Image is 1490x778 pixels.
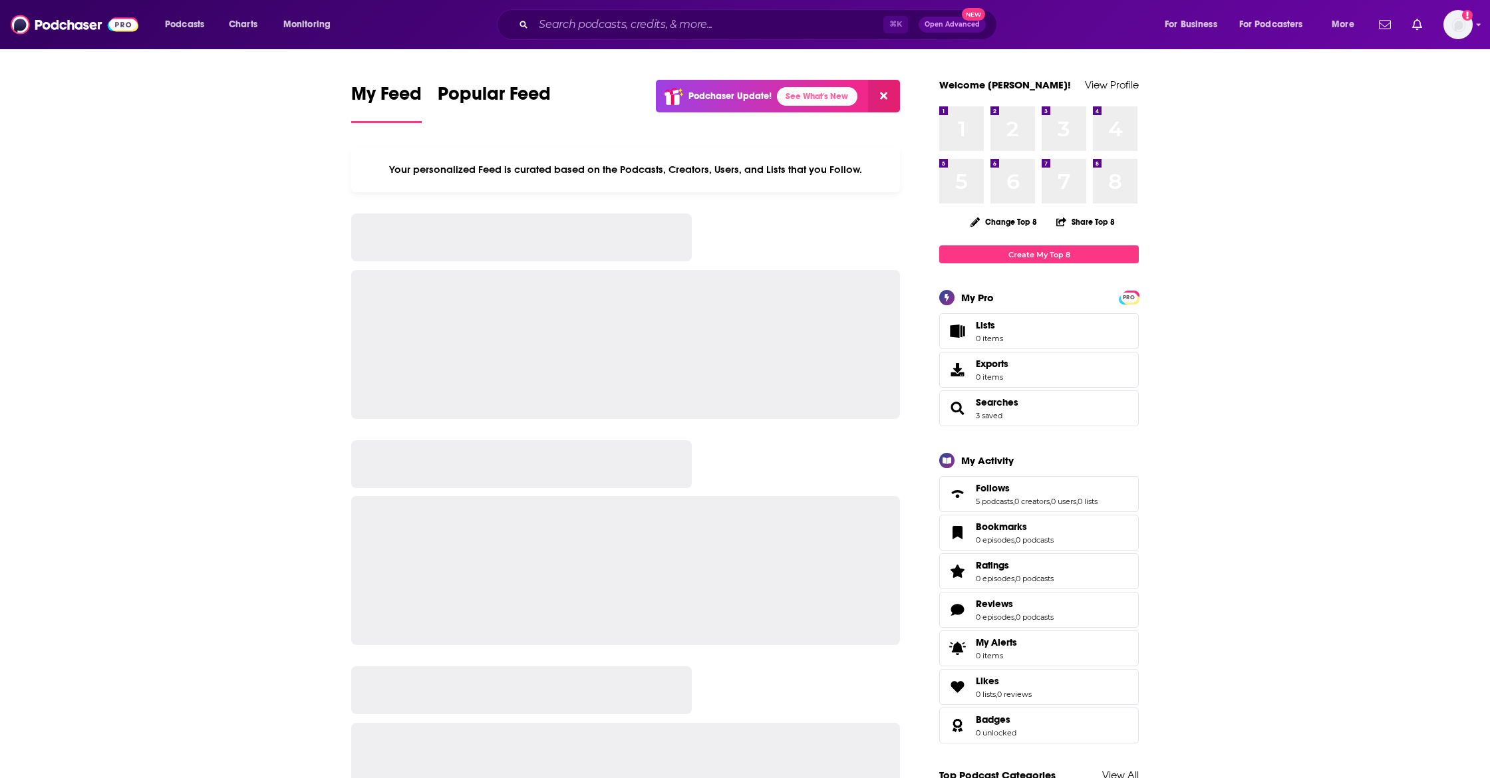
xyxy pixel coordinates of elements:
span: Bookmarks [976,521,1027,533]
button: Change Top 8 [963,213,1045,230]
span: Logged in as sarahhallprinc [1443,10,1473,39]
button: open menu [156,14,222,35]
a: 0 reviews [997,690,1032,699]
span: New [962,8,986,21]
span: Badges [939,708,1139,743]
a: Badges [976,713,1016,725]
a: Badges [944,716,970,735]
a: 0 lists [1078,497,1098,506]
a: 0 episodes [976,574,1014,583]
span: Open Advanced [925,21,980,28]
a: Likes [976,675,1032,687]
span: Monitoring [283,15,331,34]
a: 0 podcasts [1016,612,1054,622]
div: Search podcasts, credits, & more... [510,9,1010,40]
span: My Alerts [976,636,1017,648]
a: Create My Top 8 [939,245,1139,263]
span: Likes [939,669,1139,705]
span: Reviews [939,592,1139,628]
a: Follows [976,482,1098,494]
button: open menu [274,14,348,35]
div: Your personalized Feed is curated based on the Podcasts, Creators, Users, and Lists that you Follow. [351,147,900,192]
span: , [996,690,997,699]
a: Bookmarks [976,521,1054,533]
a: 0 episodes [976,535,1014,545]
a: My Feed [351,82,422,123]
a: Bookmarks [944,523,970,542]
svg: Add a profile image [1462,10,1473,21]
a: View Profile [1085,78,1139,91]
span: Lists [976,319,995,331]
span: , [1014,535,1016,545]
div: My Activity [961,454,1014,467]
a: Show notifications dropdown [1407,13,1427,36]
span: 0 items [976,372,1008,382]
a: Ratings [976,559,1054,571]
span: Lists [944,322,970,340]
span: For Podcasters [1239,15,1303,34]
span: Bookmarks [939,515,1139,551]
button: open menu [1155,14,1234,35]
span: Popular Feed [438,82,551,113]
a: My Alerts [939,630,1139,666]
button: Show profile menu [1443,10,1473,39]
button: Open AdvancedNew [919,17,986,33]
span: , [1014,612,1016,622]
span: 0 items [976,334,1003,343]
a: See What's New [777,87,857,106]
a: 0 users [1051,497,1076,506]
button: open menu [1231,14,1322,35]
span: Reviews [976,598,1013,610]
a: Likes [944,678,970,696]
span: Ratings [939,553,1139,589]
span: ⌘ K [883,16,908,33]
span: More [1332,15,1354,34]
span: For Business [1165,15,1217,34]
span: Podcasts [165,15,204,34]
a: Reviews [944,600,970,619]
a: Follows [944,485,970,503]
button: Share Top 8 [1056,209,1116,235]
a: 5 podcasts [976,497,1013,506]
a: 0 creators [1014,497,1050,506]
span: , [1013,497,1014,506]
img: Podchaser - Follow, Share and Rate Podcasts [11,12,138,37]
a: Searches [944,399,970,418]
a: 0 podcasts [1016,574,1054,583]
span: Charts [229,15,257,34]
a: 3 saved [976,411,1002,420]
a: Reviews [976,598,1054,610]
span: Badges [976,713,1010,725]
span: 0 items [976,651,1017,660]
span: My Feed [351,82,422,113]
a: 0 unlocked [976,728,1016,737]
span: Follows [939,476,1139,512]
span: PRO [1121,293,1137,303]
a: 0 lists [976,690,996,699]
div: My Pro [961,291,994,304]
input: Search podcasts, credits, & more... [533,14,883,35]
span: Exports [976,358,1008,370]
span: Likes [976,675,999,687]
a: 0 episodes [976,612,1014,622]
span: , [1014,574,1016,583]
a: PRO [1121,292,1137,302]
a: Exports [939,352,1139,388]
span: Exports [944,360,970,379]
span: , [1076,497,1078,506]
a: Lists [939,313,1139,349]
a: Searches [976,396,1018,408]
button: open menu [1322,14,1371,35]
a: Show notifications dropdown [1374,13,1396,36]
a: Popular Feed [438,82,551,123]
span: Ratings [976,559,1009,571]
p: Podchaser Update! [688,90,772,102]
a: Welcome [PERSON_NAME]! [939,78,1071,91]
img: User Profile [1443,10,1473,39]
span: My Alerts [944,639,970,658]
span: Searches [939,390,1139,426]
